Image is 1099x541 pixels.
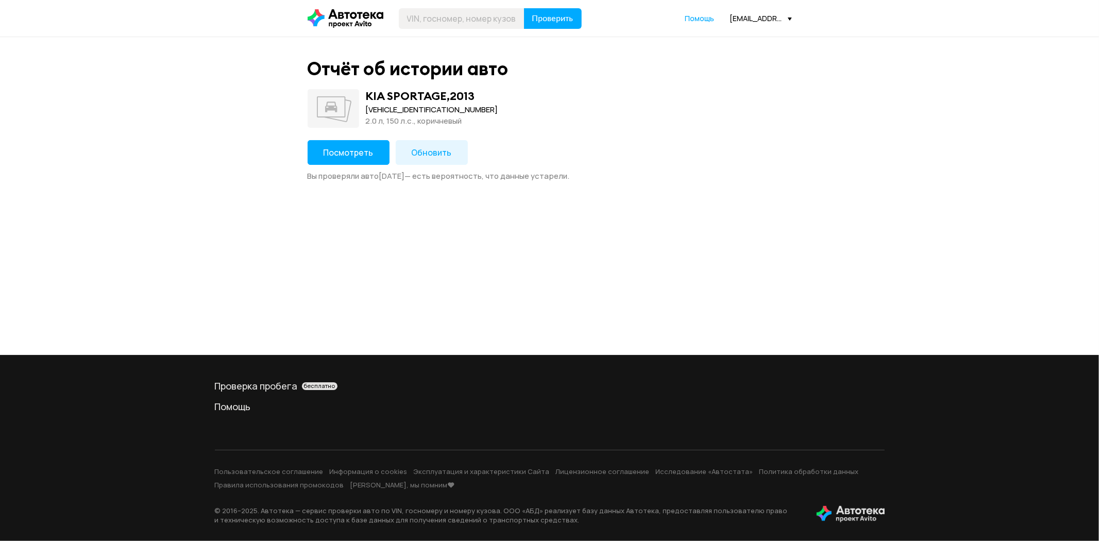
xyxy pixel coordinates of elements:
a: Правила использования промокодов [215,480,344,489]
div: [EMAIL_ADDRESS][DOMAIN_NAME] [730,13,792,23]
a: Помощь [215,400,885,413]
div: Вы проверяли авто [DATE] — есть вероятность, что данные устарели. [308,171,792,181]
a: Лицензионное соглашение [556,467,650,476]
div: Отчёт об истории авто [308,58,509,80]
a: Проверка пробегабесплатно [215,380,885,392]
button: Обновить [396,140,468,165]
span: Проверить [532,14,573,23]
button: Посмотреть [308,140,390,165]
div: [VEHICLE_IDENTIFICATION_NUMBER] [366,104,498,115]
a: Политика обработки данных [759,467,859,476]
div: Проверка пробега [215,380,885,392]
a: Пользовательское соглашение [215,467,324,476]
button: Проверить [524,8,582,29]
div: KIA SPORTAGE , 2013 [366,89,475,103]
span: Помощь [685,13,715,23]
div: 2.0 л, 150 л.c., коричневый [366,115,498,127]
p: © 2016– 2025 . Автотека — сервис проверки авто по VIN, госномеру и номеру кузова. ООО «АБД» реали... [215,506,800,525]
a: Информация о cookies [330,467,408,476]
a: Исследование «Автостата» [656,467,753,476]
a: Помощь [685,13,715,24]
img: tWS6KzJlK1XUpy65r7uaHVIs4JI6Dha8Nraz9T2hA03BhoCc4MtbvZCxBLwJIh+mQSIAkLBJpqMoKVdP8sONaFJLCz6I0+pu7... [817,506,885,522]
span: Посмотреть [324,147,374,158]
span: Обновить [412,147,452,158]
a: Эксплуатация и характеристики Сайта [414,467,550,476]
input: VIN, госномер, номер кузова [399,8,525,29]
span: бесплатно [304,382,335,390]
a: [PERSON_NAME], мы помним [350,480,455,489]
